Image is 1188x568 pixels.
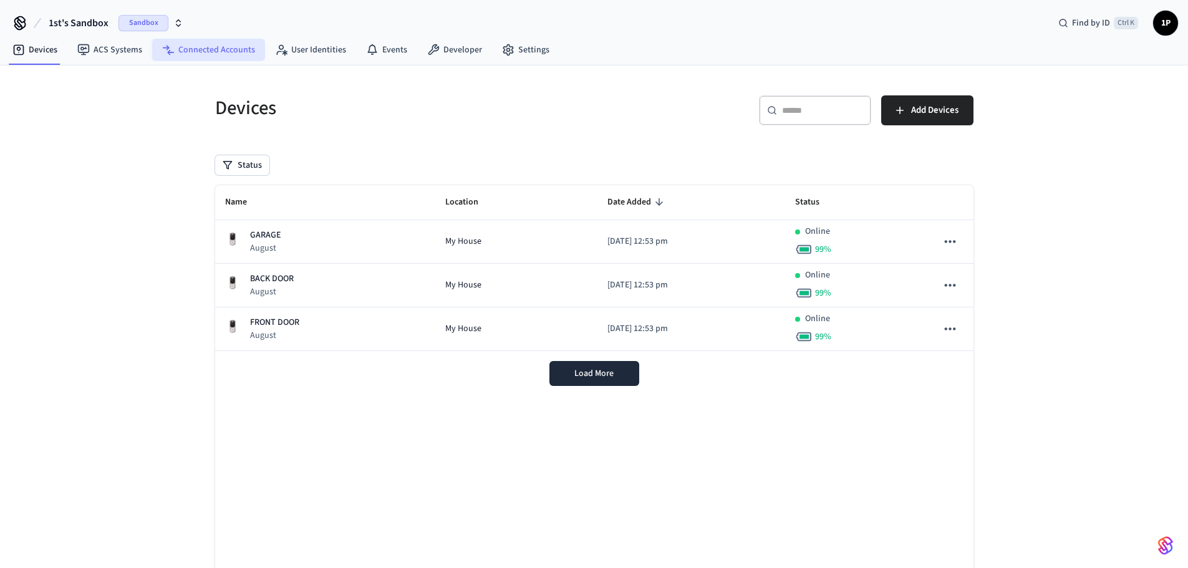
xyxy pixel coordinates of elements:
span: 1st's Sandbox [49,16,109,31]
span: My House [445,279,481,292]
a: ACS Systems [67,39,152,61]
a: Settings [492,39,559,61]
a: Connected Accounts [152,39,265,61]
span: My House [445,322,481,335]
img: Yale Assure Touchscreen Wifi Smart Lock, Satin Nickel, Front [225,276,240,291]
p: August [250,242,281,254]
span: Date Added [607,193,667,212]
p: FRONT DOOR [250,316,299,329]
span: Ctrl K [1114,17,1138,29]
span: 1P [1154,12,1177,34]
span: My House [445,235,481,248]
p: BACK DOOR [250,272,294,286]
button: Add Devices [881,95,973,125]
p: [DATE] 12:53 pm [607,235,776,248]
p: August [250,329,299,342]
p: [DATE] 12:53 pm [607,322,776,335]
img: Yale Assure Touchscreen Wifi Smart Lock, Satin Nickel, Front [225,232,240,247]
span: Load More [574,367,614,380]
span: 99 % [815,243,831,256]
a: Devices [2,39,67,61]
button: Load More [549,361,639,386]
a: Events [356,39,417,61]
h5: Devices [215,95,587,121]
span: Name [225,193,263,212]
span: Location [445,193,495,212]
p: Online [805,312,830,325]
p: August [250,286,294,298]
p: GARAGE [250,229,281,242]
span: Sandbox [118,15,168,31]
button: Status [215,155,269,175]
img: SeamLogoGradient.69752ec5.svg [1158,536,1173,556]
div: Find by IDCtrl K [1048,12,1148,34]
a: User Identities [265,39,356,61]
table: sticky table [215,185,973,351]
span: 99 % [815,330,831,343]
a: Developer [417,39,492,61]
span: Find by ID [1072,17,1110,29]
span: 99 % [815,287,831,299]
button: 1P [1153,11,1178,36]
span: Status [795,193,836,212]
span: Add Devices [911,102,959,118]
img: Yale Assure Touchscreen Wifi Smart Lock, Satin Nickel, Front [225,319,240,334]
p: [DATE] 12:53 pm [607,279,776,292]
p: Online [805,225,830,238]
p: Online [805,269,830,282]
